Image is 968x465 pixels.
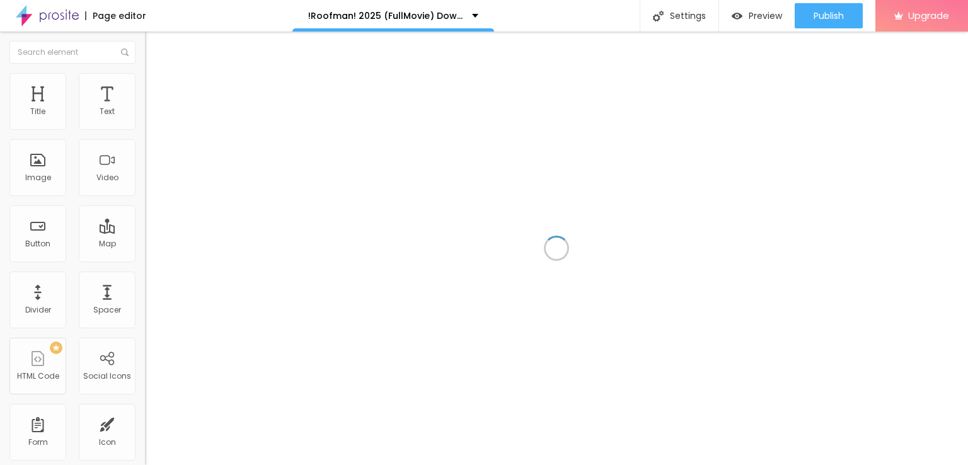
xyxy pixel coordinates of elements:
div: Video [96,173,118,182]
img: Icone [653,11,664,21]
div: Divider [25,306,51,314]
div: Page editor [85,11,146,20]
input: Search element [9,41,135,64]
div: Text [100,107,115,116]
div: Title [30,107,45,116]
p: !Roofman! 2025 (FullMovie) Download Mp4moviez 1080p, 720p, 480p & HD English/Hindi [308,11,463,20]
div: Form [28,438,48,447]
div: Image [25,173,51,182]
img: view-1.svg [732,11,742,21]
span: Preview [749,11,782,21]
div: Map [99,239,116,248]
div: Spacer [93,306,121,314]
span: Publish [814,11,844,21]
div: HTML Code [17,372,59,381]
button: Publish [795,3,863,28]
img: Icone [121,49,129,56]
button: Preview [719,3,795,28]
span: Upgrade [908,10,949,21]
div: Social Icons [83,372,131,381]
div: Button [25,239,50,248]
div: Icon [99,438,116,447]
